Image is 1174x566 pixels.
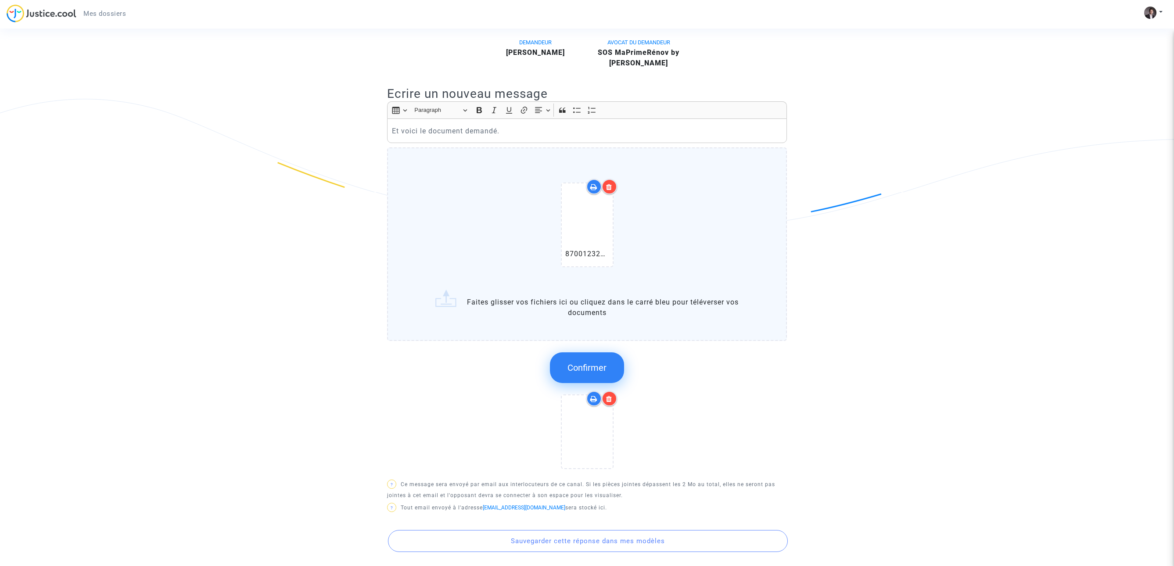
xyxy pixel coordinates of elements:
[391,505,393,510] span: ?
[550,352,624,383] button: Confirmer
[76,7,133,20] a: Mes dossiers
[387,101,787,118] div: Editor toolbar
[483,505,565,511] a: [EMAIL_ADDRESS][DOMAIN_NAME]
[387,479,787,501] p: Ce message sera envoyé par email aux interlocuteurs de ce canal. Si les pièces jointes dépassent ...
[387,86,787,101] h2: Ecrire un nouveau message
[506,48,565,57] b: [PERSON_NAME]
[388,530,788,552] button: Sauvegarder cette réponse dans mes modèles
[83,10,126,18] span: Mes dossiers
[414,105,460,115] span: Paragraph
[391,482,393,487] span: ?
[410,104,471,117] button: Paragraph
[387,118,787,143] div: Rich Text Editor, main
[387,502,787,513] p: Tout email envoyé à l'adresse sera stocké ici.
[567,362,607,373] span: Confirmer
[392,125,783,136] p: Et voici le document demandé.
[7,4,76,22] img: jc-logo.svg
[1144,7,1156,19] img: ACg8ocLxT-nHC1cOrlY4z3Th_R6pZ6hKUk63JggZDXJi7b8wrq29cd8=s96-c
[519,39,552,46] span: DEMANDEUR
[607,39,670,46] span: AVOCAT DU DEMANDEUR
[598,48,679,67] b: SOS MaPrimeRénov by [PERSON_NAME]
